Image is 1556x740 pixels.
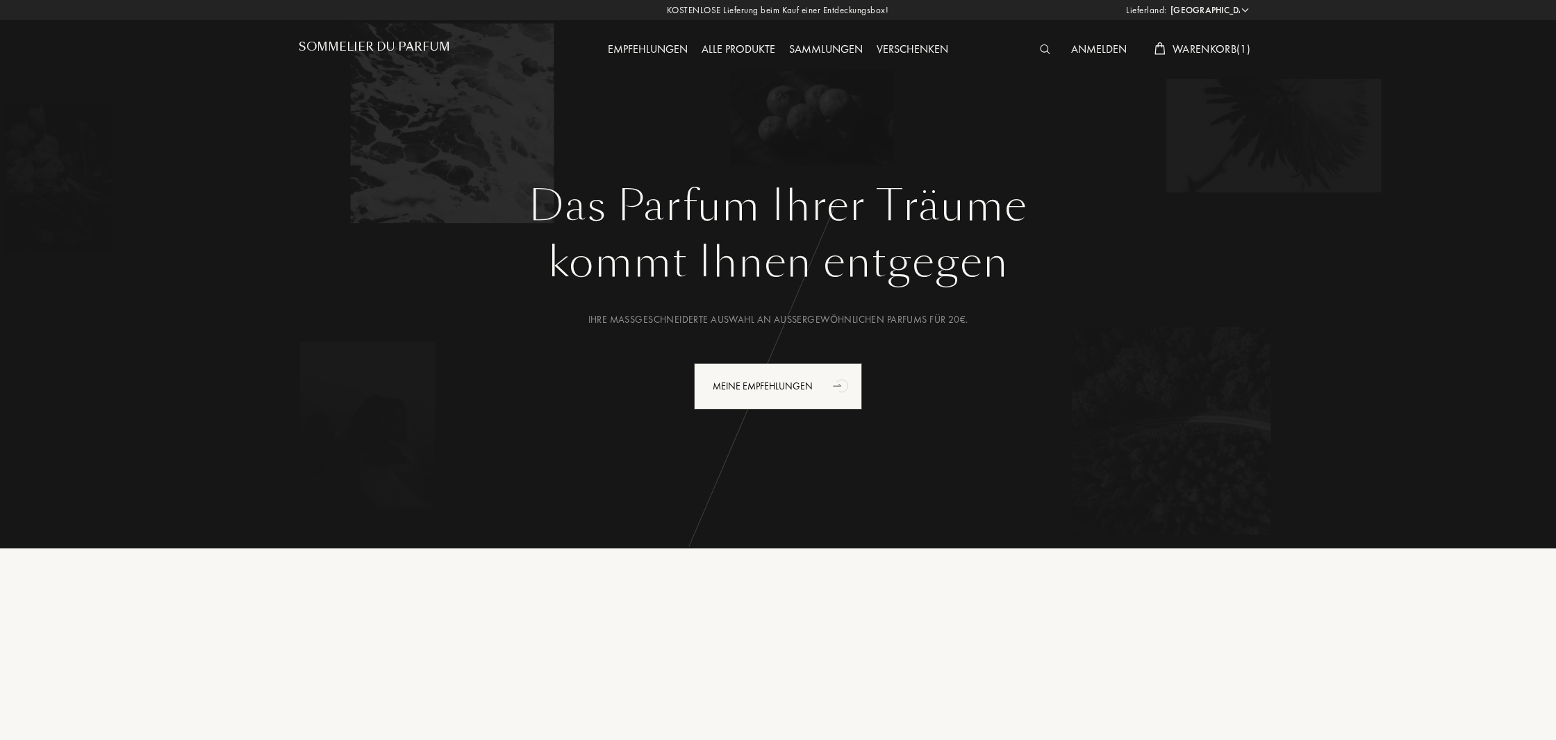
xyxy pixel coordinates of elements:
div: animation [828,371,856,399]
h1: Das Parfum Ihrer Träume [309,181,1247,231]
div: Empfehlungen [601,41,695,59]
a: Alle Produkte [695,42,782,56]
img: search_icn_white.svg [1040,44,1050,54]
span: Lieferland: [1126,3,1167,17]
div: Meine Empfehlungen [694,363,862,410]
a: Anmelden [1064,42,1134,56]
div: Alle Produkte [695,41,782,59]
div: Ihre maßgeschneiderte Auswahl an außergewöhnlichen Parfums für 20€. [309,312,1247,327]
img: cart_white.svg [1154,42,1166,55]
div: kommt Ihnen entgegen [309,231,1247,294]
div: Verschenken [870,41,955,59]
a: Empfehlungen [601,42,695,56]
span: Warenkorb ( 1 ) [1173,42,1250,56]
a: Verschenken [870,42,955,56]
div: Anmelden [1064,41,1134,59]
div: Sammlungen [782,41,870,59]
a: Meine Empfehlungenanimation [684,363,872,410]
h1: Sommelier du Parfum [299,40,450,53]
a: Sommelier du Parfum [299,40,450,59]
a: Sammlungen [782,42,870,56]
